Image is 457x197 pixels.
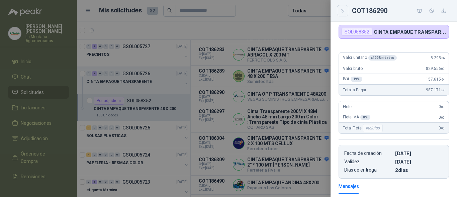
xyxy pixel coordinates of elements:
span: ,64 [441,88,445,92]
div: SOL058352 [342,28,372,36]
span: IVA [343,77,362,82]
button: Close [339,7,347,15]
p: CINTA EMPAQUE TRANSPARENTE 48 X 200 [374,29,446,35]
span: 0 [439,126,445,130]
div: 19 % [351,77,363,82]
span: 0 [439,115,445,120]
span: Valor bruto [343,66,362,71]
p: Días de entrega [344,167,392,173]
span: Flete IVA [343,115,370,120]
span: ,00 [441,105,445,109]
span: ,00 [441,116,445,119]
p: Fecha de creación [344,151,392,156]
span: 157.615 [426,77,445,82]
p: [DATE] [395,151,443,156]
span: Total a Pagar [343,88,366,92]
div: 0 % [360,115,370,120]
span: ,64 [441,78,445,81]
span: 987.171 [426,88,445,92]
p: [DATE] [395,159,443,165]
span: ,00 [441,126,445,130]
span: 0 [439,104,445,109]
span: ,00 [441,67,445,71]
span: Total Flete [343,124,384,132]
span: Flete [343,104,352,109]
span: Valor unitario [343,55,397,61]
div: COT186290 [352,5,449,16]
div: Mensajes [339,183,359,190]
span: 8.295 [431,56,445,60]
p: 2 dias [395,167,443,173]
span: 829.556 [426,66,445,71]
span: ,56 [441,56,445,60]
p: Validez [344,159,392,165]
div: x 100 Unidades [368,55,397,61]
div: Incluido [363,124,383,132]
